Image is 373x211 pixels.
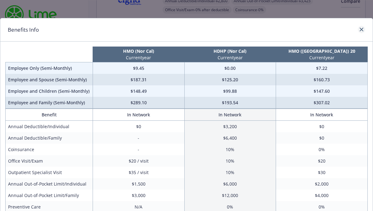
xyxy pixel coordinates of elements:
[184,132,276,144] td: $6,400
[6,85,93,97] td: Employee and Children (Semi-Monthly)
[8,26,39,34] h1: Benefits Info
[93,121,184,132] td: $0
[184,144,276,155] td: 10%
[184,109,276,121] th: In Network
[93,85,184,97] td: $148.49
[276,155,368,167] td: $20
[276,167,368,178] td: $30
[276,62,368,74] td: $7.22
[276,144,368,155] td: 0%
[184,74,276,85] td: $125.20
[186,54,275,61] p: Current year
[184,190,276,201] td: $12,000
[94,54,183,61] p: Current year
[184,62,276,74] td: $0.00
[277,54,366,61] p: Current year
[93,97,184,109] td: $289.10
[276,121,368,132] td: $0
[184,167,276,178] td: 10%
[6,155,93,167] td: Office Visit/Exam
[6,97,93,109] td: Employee and Family (Semi-Monthly)
[184,178,276,190] td: $6,000
[6,132,93,144] td: Annual Deductible/Family
[93,74,184,85] td: $187.31
[276,190,368,201] td: $4,000
[93,167,184,178] td: $35 / visit
[358,26,365,33] a: close
[184,85,276,97] td: $99.88
[6,74,93,85] td: Employee and Spouse (Semi-Monthly)
[276,178,368,190] td: $2,000
[6,178,93,190] td: Annual Out-of-Pocket Limit/Individual
[276,97,368,109] td: $307.02
[184,155,276,167] td: 10%
[93,132,184,144] td: -
[6,109,93,121] th: Benefit
[277,48,366,54] p: HMO ([GEOGRAPHIC_DATA]) 20
[276,85,368,97] td: $147.60
[6,47,93,62] th: intentionally left blank
[94,48,183,54] p: HMO (Nor Cal)
[186,48,275,54] p: HDHP (Nor Cal)
[93,190,184,201] td: $3,000
[276,132,368,144] td: $0
[6,167,93,178] td: Outpatient Specialist Visit
[6,62,93,74] td: Employee Only (Semi-Monthly)
[93,109,184,121] th: In Network
[93,155,184,167] td: $20 / visit
[276,74,368,85] td: $160.73
[6,144,93,155] td: Coinsurance
[6,190,93,201] td: Annual Out-of-Pocket Limit/Family
[184,121,276,132] td: $3,200
[93,144,184,155] td: -
[6,121,93,132] td: Annual Deductible/Individual
[93,178,184,190] td: $1,500
[184,97,276,109] td: $193.54
[276,109,368,121] th: In Network
[93,62,184,74] td: $9.45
